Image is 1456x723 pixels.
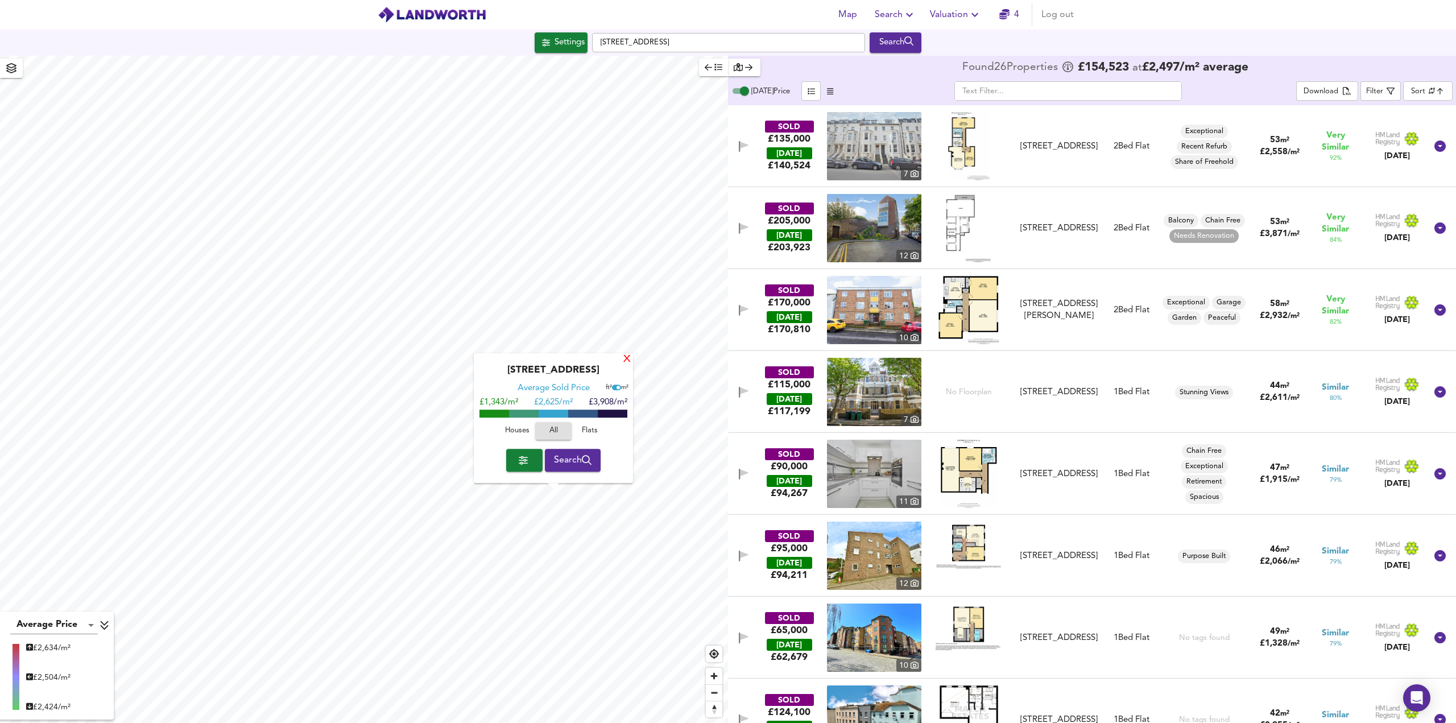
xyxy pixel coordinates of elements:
span: 79 % [1330,476,1342,485]
div: Flat 3, 6 Marine Terrace, CT20 1PZ [1016,141,1102,152]
div: Sort [1411,86,1425,97]
span: Zoom in [706,668,722,684]
span: £ 140,524 [768,159,810,172]
div: [DATE] [767,393,812,405]
div: [STREET_ADDRESS] [1020,632,1098,644]
span: m² [1280,546,1289,553]
div: SOLD [765,530,814,542]
span: Valuation [930,7,982,23]
img: property thumbnail [827,440,921,508]
div: SOLD [765,121,814,133]
span: / m² [1288,312,1300,320]
span: Exceptional [1181,461,1228,472]
a: property thumbnail 7 [827,112,921,180]
span: / m² [1288,394,1300,402]
span: 79 % [1330,639,1342,648]
img: property thumbnail [827,522,921,590]
div: £ 2,424/m² [26,701,71,713]
span: Recent Refurb [1177,142,1232,152]
span: Purpose Built [1178,551,1230,561]
div: SOLD£115,000 [DATE]£117,199property thumbnail 7 No Floorplan[STREET_ADDRESS]1Bed FlatStunning Vie... [728,351,1456,433]
div: Stunning Views [1175,386,1233,399]
span: / m² [1288,640,1300,647]
div: Chain Free [1182,444,1226,458]
span: Garden [1168,313,1201,323]
span: Search [554,452,592,468]
div: X [622,354,632,365]
span: ft² [606,385,612,391]
div: 10 [896,332,921,344]
span: 82 % [1330,317,1342,327]
div: SOLD [765,366,814,378]
div: [STREET_ADDRESS] [479,365,627,383]
span: £ 2,611 [1260,394,1300,402]
img: property thumbnail [827,194,921,262]
img: Land Registry [1375,131,1420,146]
div: 1 Bed Flat [1114,550,1149,562]
div: 7 [901,168,921,180]
span: Flats [574,425,605,438]
span: Chain Free [1201,216,1245,226]
div: 3 Bayle Court, The Parade, CT20 1SN [1016,222,1102,234]
div: 2 Bed Flat [1114,304,1149,316]
div: Garage [1212,296,1246,309]
span: Share of Freehold [1170,157,1238,167]
span: 92 % [1330,154,1342,163]
div: £90,000 [771,460,808,473]
span: £ 203,923 [768,241,810,254]
span: Garage [1212,298,1246,308]
span: / m² [1288,476,1300,484]
span: 79 % [1330,557,1342,567]
div: Run Your Search [870,32,921,53]
div: 15 Margaret Street, CT20 1LJ [1016,298,1102,323]
span: Map [834,7,861,23]
div: £ 2,634/m² [26,642,71,654]
div: SOLD£90,000 [DATE]£94,267property thumbnail 11 Floorplan[STREET_ADDRESS]1Bed FlatChain FreeExcept... [728,433,1456,515]
img: Land Registry [1375,459,1420,474]
img: Land Registry [1375,705,1420,720]
img: Land Registry [1375,541,1420,556]
button: Search [870,3,921,26]
span: Very Similar [1319,130,1351,154]
span: m² [621,385,628,391]
div: Chain Free [1201,214,1245,228]
div: SOLD£135,000 [DATE]£140,524property thumbnail 7 Floorplan[STREET_ADDRESS]2Bed FlatExceptionalRece... [728,105,1456,187]
div: 10 [896,659,921,672]
span: / m² [1288,558,1300,565]
span: £3,908/m² [589,399,627,407]
div: [DATE] [1375,314,1420,325]
div: £170,000 [768,296,810,309]
span: Balcony [1164,216,1198,226]
div: £205,000 [768,214,810,227]
div: Peaceful [1203,311,1240,325]
span: £ 1,328 [1260,639,1300,648]
button: Zoom out [706,684,722,701]
a: property thumbnail 11 [827,440,921,508]
div: SOLD [765,448,814,460]
img: Floorplan [948,112,989,180]
span: at [1132,63,1142,73]
span: £ 170,810 [768,323,810,336]
div: 7 [901,414,921,426]
span: Needs Renovation [1169,231,1239,241]
div: Share of Freehold [1170,155,1238,169]
div: [DATE] [1375,478,1420,489]
span: Similar [1322,709,1349,721]
span: m² [1280,464,1289,472]
span: / m² [1288,230,1300,238]
div: split button [1296,81,1358,101]
div: [DATE] [767,229,812,241]
div: Average Sold Price [518,383,590,395]
svg: Show Details [1433,139,1447,153]
div: 11 [896,495,921,508]
svg: Show Details [1433,549,1447,563]
div: Settings [555,35,585,50]
div: [DATE] [1375,560,1420,571]
div: Recent Refurb [1177,140,1232,154]
div: 1 Bed Flat [1114,468,1149,480]
button: Houses [499,423,535,440]
div: 1 Bed Flat [1114,386,1149,398]
div: Flat 6, 70 Harbour Way, CT20 1LZ [1016,550,1102,562]
div: [DATE] [767,147,812,159]
svg: Show Details [1433,385,1447,399]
